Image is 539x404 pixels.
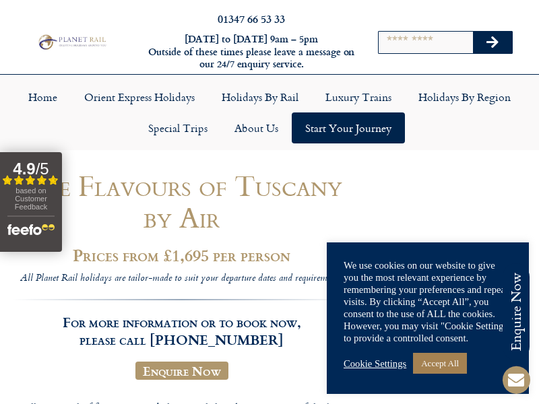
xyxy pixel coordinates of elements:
a: Accept All [413,353,467,374]
h3: For more information or to book now, please call [PHONE_NUMBER] [12,299,352,349]
button: Search [473,32,512,53]
div: We use cookies on our website to give you the most relevant experience by remembering your prefer... [344,259,512,344]
img: Planet Rail Train Holidays Logo [36,33,108,50]
a: Enquire Now [135,362,228,380]
a: Home [15,81,71,112]
a: Orient Express Holidays [71,81,208,112]
a: Holidays by Region [405,81,524,112]
h2: Prices from £1,695 per person [12,246,352,264]
a: Special Trips [135,112,221,143]
a: Cookie Settings [344,358,406,370]
h1: The Flavours of Tuscany by Air [12,170,352,234]
i: All Planet Rail holidays are tailor-made to suit your departure dates and requirements. [20,271,343,287]
a: Luxury Trains [312,81,405,112]
a: Holidays by Rail [208,81,312,112]
a: About Us [221,112,292,143]
a: Start your Journey [292,112,405,143]
nav: Menu [7,81,532,143]
a: 01347 66 53 33 [218,11,285,26]
h6: [DATE] to [DATE] 9am – 5pm Outside of these times please leave a message on our 24/7 enquiry serv... [147,33,356,71]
